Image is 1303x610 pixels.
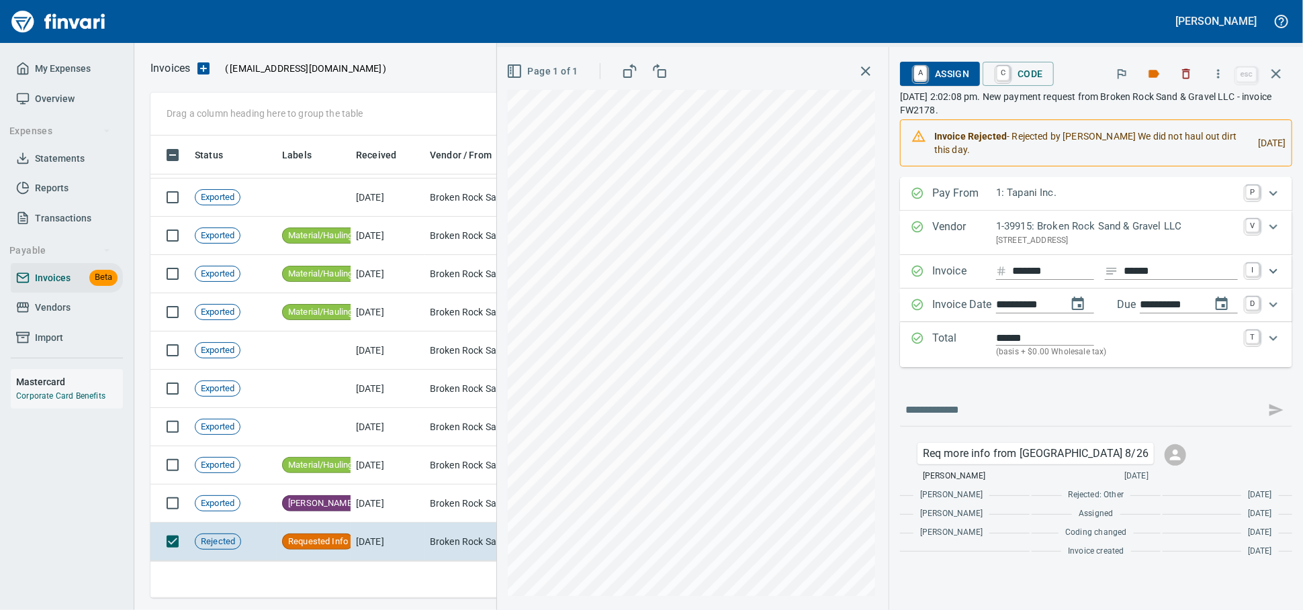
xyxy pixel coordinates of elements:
span: Beta [89,270,118,285]
button: change date [1062,288,1094,320]
td: [DATE] [351,485,424,523]
div: Expand [900,289,1292,322]
p: Invoices [150,60,190,77]
span: [DATE] [1248,545,1272,558]
span: My Expenses [35,60,91,77]
span: Exported [195,306,240,319]
p: 1: Tapani Inc. [996,185,1238,201]
td: [DATE] [351,523,424,561]
button: change due date [1206,288,1238,320]
td: [DATE] [351,332,424,370]
span: Transactions [35,210,91,227]
p: Req more info from [GEOGRAPHIC_DATA] 8/26 [923,446,1149,462]
p: Invoice [932,263,996,281]
a: My Expenses [11,54,123,84]
td: Broken Rock Sand & Gravel LLC (1-39915) [424,485,559,523]
a: V [1246,219,1259,232]
div: [DATE] [1247,124,1286,162]
strong: Invoice Rejected [934,131,1007,142]
a: esc [1237,67,1257,82]
a: Overview [11,84,123,114]
p: Drag a column heading here to group the table [167,107,363,120]
span: Exported [195,268,240,281]
a: Transactions [11,203,123,234]
span: Vendor / From [430,147,509,163]
h5: [PERSON_NAME] [1176,14,1257,28]
div: Expand [900,255,1292,289]
button: Payable [4,238,116,263]
span: [PERSON_NAME] [920,526,983,540]
svg: Invoice number [996,263,1007,279]
span: Assign [911,62,969,85]
span: [DATE] [1248,526,1272,540]
td: Broken Rock Sand & Gravel LLC (1-39915) [424,217,559,255]
span: Received [356,147,414,163]
button: AAssign [900,62,980,86]
a: I [1246,263,1259,276]
a: T [1246,330,1259,344]
img: Finvari [8,5,109,38]
td: Broken Rock Sand & Gravel LLC (1-39915) [424,446,559,485]
td: [DATE] [351,179,424,217]
a: InvoicesBeta [11,263,123,293]
span: Statements [35,150,85,167]
button: [PERSON_NAME] [1173,11,1260,32]
button: Labels [1139,59,1169,89]
p: Pay From [932,185,996,203]
button: Discard [1171,59,1201,89]
span: [DATE] [1124,470,1149,483]
span: Labels [282,147,329,163]
span: Reports [35,180,69,197]
button: Expenses [4,119,116,144]
span: Overview [35,91,75,107]
p: Due [1117,297,1181,313]
span: [PERSON_NAME] [923,470,985,483]
p: Invoice Date [932,297,996,314]
span: Received [356,147,396,163]
span: Exported [195,421,240,434]
span: Expenses [9,123,111,140]
svg: Invoice description [1105,264,1118,278]
td: Broken Rock Sand & Gravel LLC (1-39915) [424,408,559,446]
span: Requested Info [283,536,353,548]
button: CCode [983,62,1054,86]
span: Rejected [195,536,240,548]
p: 1-39915: Broken Rock Sand & Gravel LLC [996,219,1238,234]
nav: breadcrumb [150,60,190,77]
a: Reports [11,173,123,203]
a: D [1246,297,1259,310]
button: Upload an Invoice [190,60,217,77]
td: [DATE] [351,293,424,332]
span: Material/Hauling [283,268,358,281]
p: [DATE] 2:02:08 pm. New payment request from Broken Rock Sand & Gravel LLC - invoice FW2178. [900,90,1292,117]
td: Broken Rock Sand & Gravel LLC (1-39915) [424,255,559,293]
span: Exported [195,383,240,395]
span: [DATE] [1248,489,1272,502]
span: Coding changed [1065,526,1126,540]
div: Click for options [917,443,1154,464]
td: [DATE] [351,217,424,255]
span: Invoices [35,270,71,287]
span: Invoice created [1068,545,1124,558]
a: C [997,66,1009,81]
td: Broken Rock Sand & Gravel LLC (1-39915) [424,332,559,370]
p: ( ) [217,62,387,75]
a: Corporate Card Benefits [16,391,105,401]
td: [DATE] [351,446,424,485]
a: Statements [11,144,123,174]
span: Rejected: Other [1069,489,1124,502]
span: Exported [195,191,240,204]
p: Total [932,330,996,359]
span: Status [195,147,240,163]
a: A [914,66,927,81]
button: Flag [1107,59,1136,89]
div: - Rejected by [PERSON_NAME] We did not haul out dirt this day. [934,124,1247,162]
td: [DATE] [351,408,424,446]
span: Page 1 of 1 [509,63,578,80]
p: [STREET_ADDRESS] [996,234,1238,248]
span: Vendors [35,299,71,316]
span: Material/Hauling [283,230,358,242]
p: Vendor [932,219,996,247]
span: Exported [195,459,240,472]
